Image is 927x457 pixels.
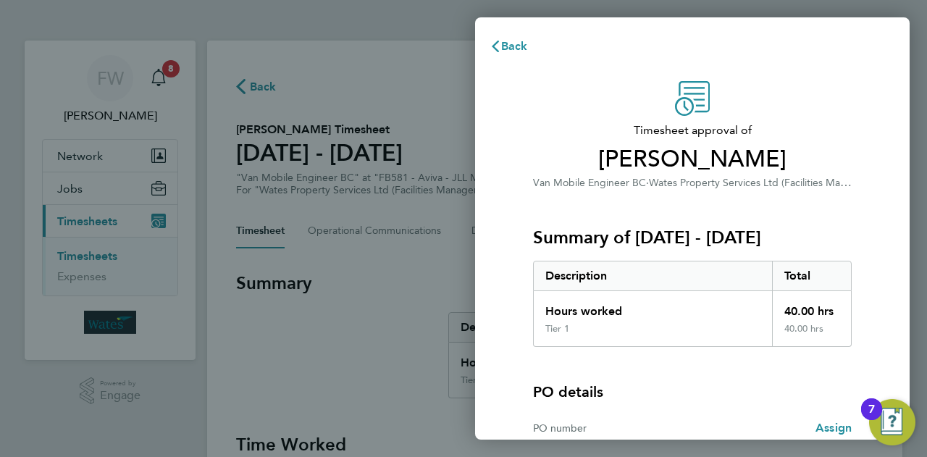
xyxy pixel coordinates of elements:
div: Summary of 13 - 19 Sep 2025 [533,261,852,347]
div: Description [534,261,772,290]
span: Back [501,39,528,53]
span: · [646,177,649,189]
a: Assign [815,419,852,437]
div: 7 [868,409,875,428]
h4: PO details [533,382,603,402]
span: Van Mobile Engineer BC [533,177,646,189]
div: Tier 1 [545,323,569,335]
button: Open Resource Center, 7 new notifications [869,399,915,445]
button: Back [475,32,542,61]
div: PO number [533,419,692,437]
h3: Summary of [DATE] - [DATE] [533,226,852,249]
div: 40.00 hrs [772,323,852,346]
span: [PERSON_NAME] [533,145,852,174]
div: Hours worked [534,291,772,323]
div: 40.00 hrs [772,291,852,323]
span: Timesheet approval of [533,122,852,139]
span: Wates Property Services Ltd (Facilities Management) [649,175,890,189]
span: Assign [815,421,852,435]
div: Total [772,261,852,290]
